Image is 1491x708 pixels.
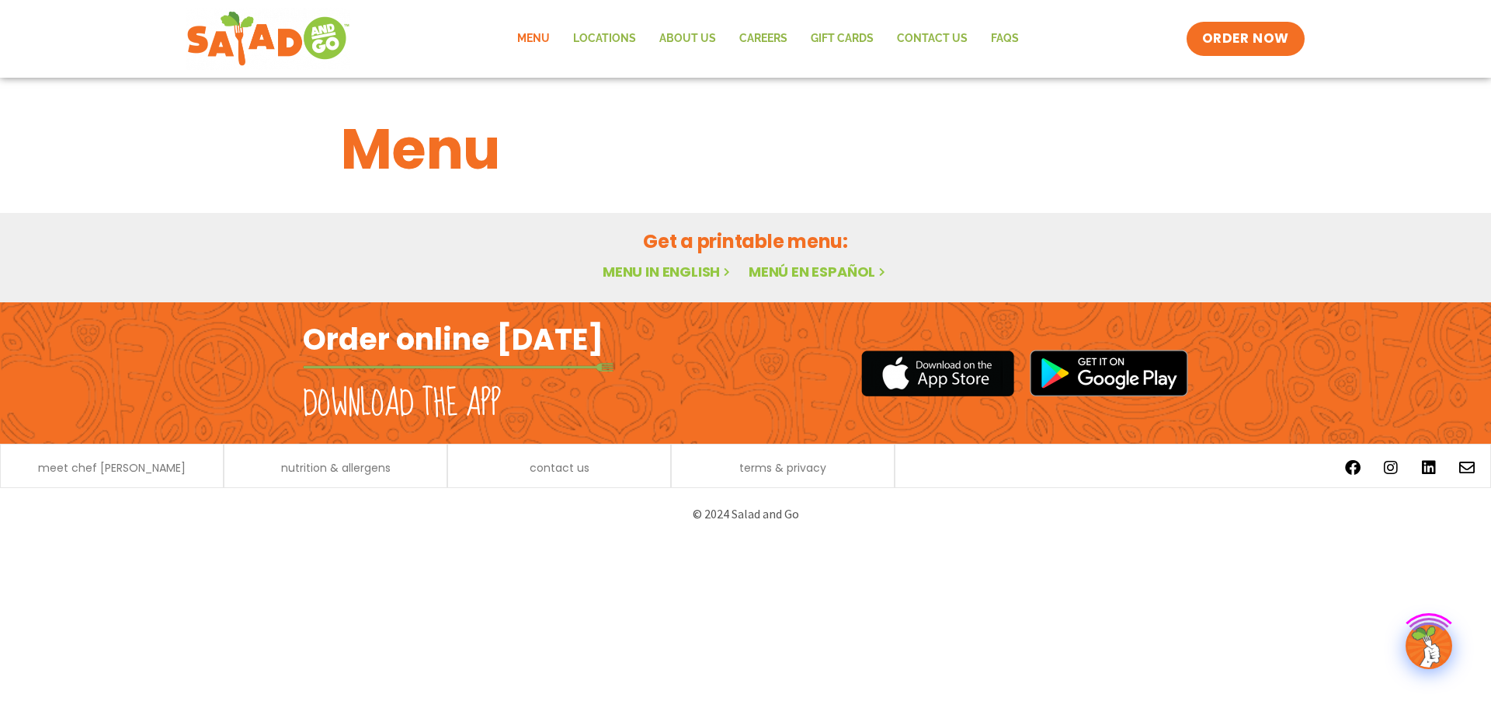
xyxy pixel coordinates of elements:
img: appstore [861,348,1014,399]
img: new-SAG-logo-768×292 [186,8,350,70]
h2: Order online [DATE] [303,320,603,358]
a: About Us [648,21,728,57]
a: terms & privacy [739,462,826,473]
h1: Menu [341,107,1150,191]
a: Locations [561,21,648,57]
a: ORDER NOW [1187,22,1305,56]
a: Contact Us [885,21,979,57]
span: ORDER NOW [1202,30,1289,48]
a: meet chef [PERSON_NAME] [38,462,186,473]
img: fork [303,363,613,371]
a: Careers [728,21,799,57]
a: Menu [506,21,561,57]
p: © 2024 Salad and Go [311,504,1180,525]
nav: Menu [506,21,1030,57]
a: Menu in English [603,262,733,281]
h2: Download the app [303,382,501,426]
a: contact us [530,462,589,473]
h2: Get a printable menu: [341,228,1150,255]
img: google_play [1030,350,1188,396]
a: GIFT CARDS [799,21,885,57]
a: Menú en español [749,262,888,281]
a: FAQs [979,21,1030,57]
a: nutrition & allergens [281,462,391,473]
